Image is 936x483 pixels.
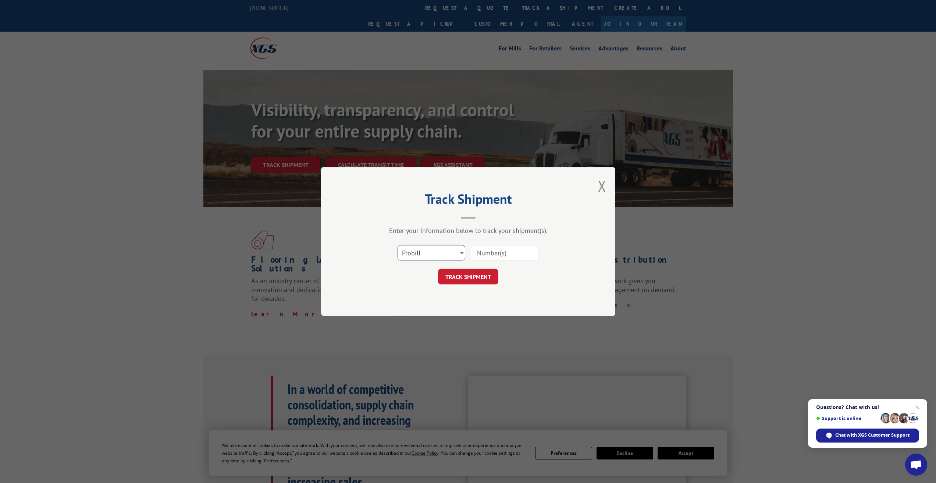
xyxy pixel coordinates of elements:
div: Chat with XGS Customer Support [816,429,919,443]
h2: Track Shipment [358,194,579,208]
span: Support is online [816,416,878,421]
div: Open chat [905,454,927,476]
input: Number(s) [471,245,538,260]
span: Close chat [913,403,922,412]
button: Close modal [598,176,606,196]
span: Questions? Chat with us! [816,404,919,410]
div: Enter your information below to track your shipment(s). [358,226,579,235]
button: TRACK SHIPMENT [438,269,498,284]
span: Chat with XGS Customer Support [835,432,910,438]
